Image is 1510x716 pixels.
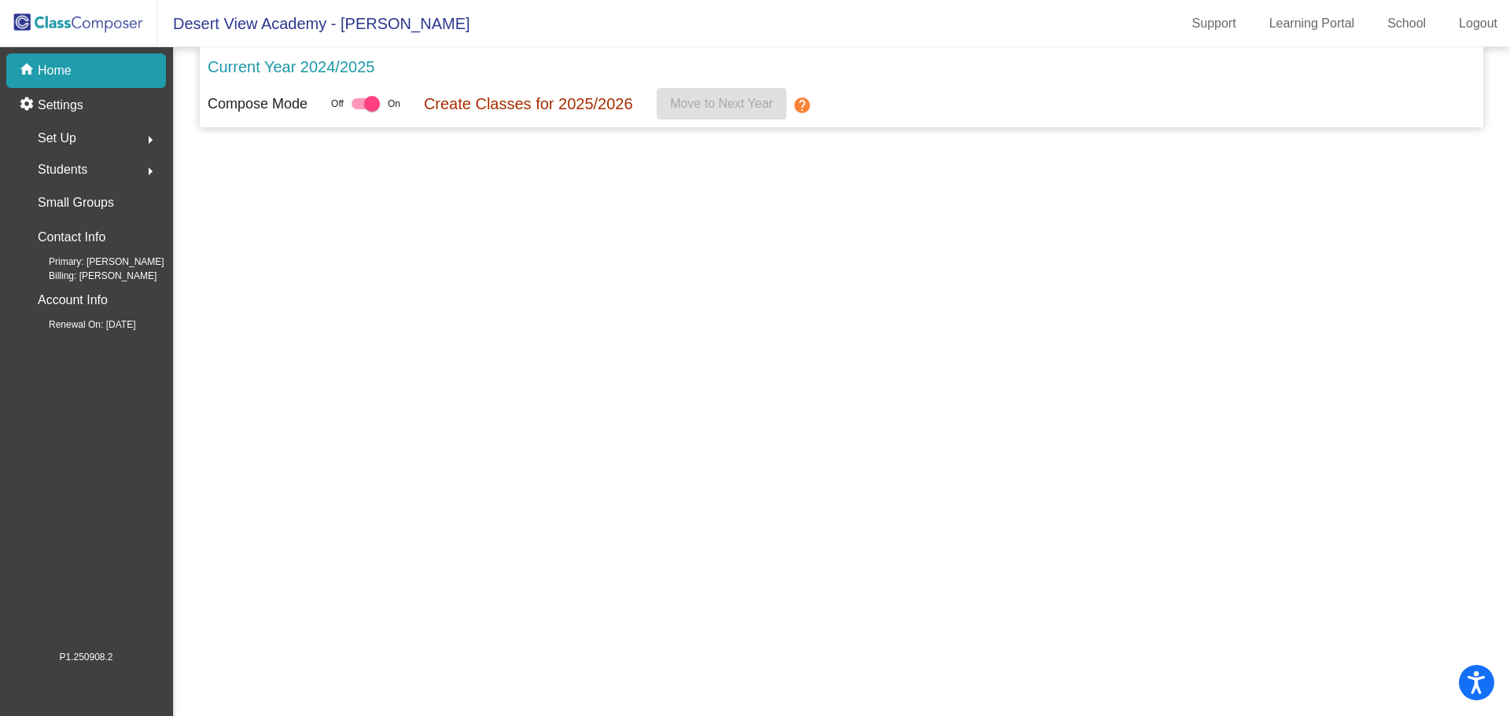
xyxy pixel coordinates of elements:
span: Billing: [PERSON_NAME] [24,269,157,283]
mat-icon: arrow_right [141,162,160,181]
span: Off [331,97,344,111]
p: Home [38,61,72,80]
p: Settings [38,96,83,115]
p: Compose Mode [208,94,308,115]
a: Logout [1446,11,1510,36]
p: Small Groups [38,192,114,214]
mat-icon: help [793,96,812,115]
span: On [388,97,400,111]
p: Contact Info [38,226,105,248]
span: Primary: [PERSON_NAME] [24,255,164,269]
span: Set Up [38,127,76,149]
a: School [1375,11,1438,36]
p: Create Classes for 2025/2026 [424,92,633,116]
span: Desert View Academy - [PERSON_NAME] [157,11,470,36]
p: Account Info [38,289,108,311]
mat-icon: arrow_right [141,130,160,149]
p: Current Year 2024/2025 [208,55,374,79]
span: Renewal On: [DATE] [24,318,135,332]
button: Move to Next Year [657,88,786,119]
mat-icon: settings [19,96,38,115]
span: Move to Next Year [670,97,773,110]
a: Learning Portal [1257,11,1368,36]
span: Students [38,159,87,181]
mat-icon: home [19,61,38,80]
a: Support [1180,11,1249,36]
